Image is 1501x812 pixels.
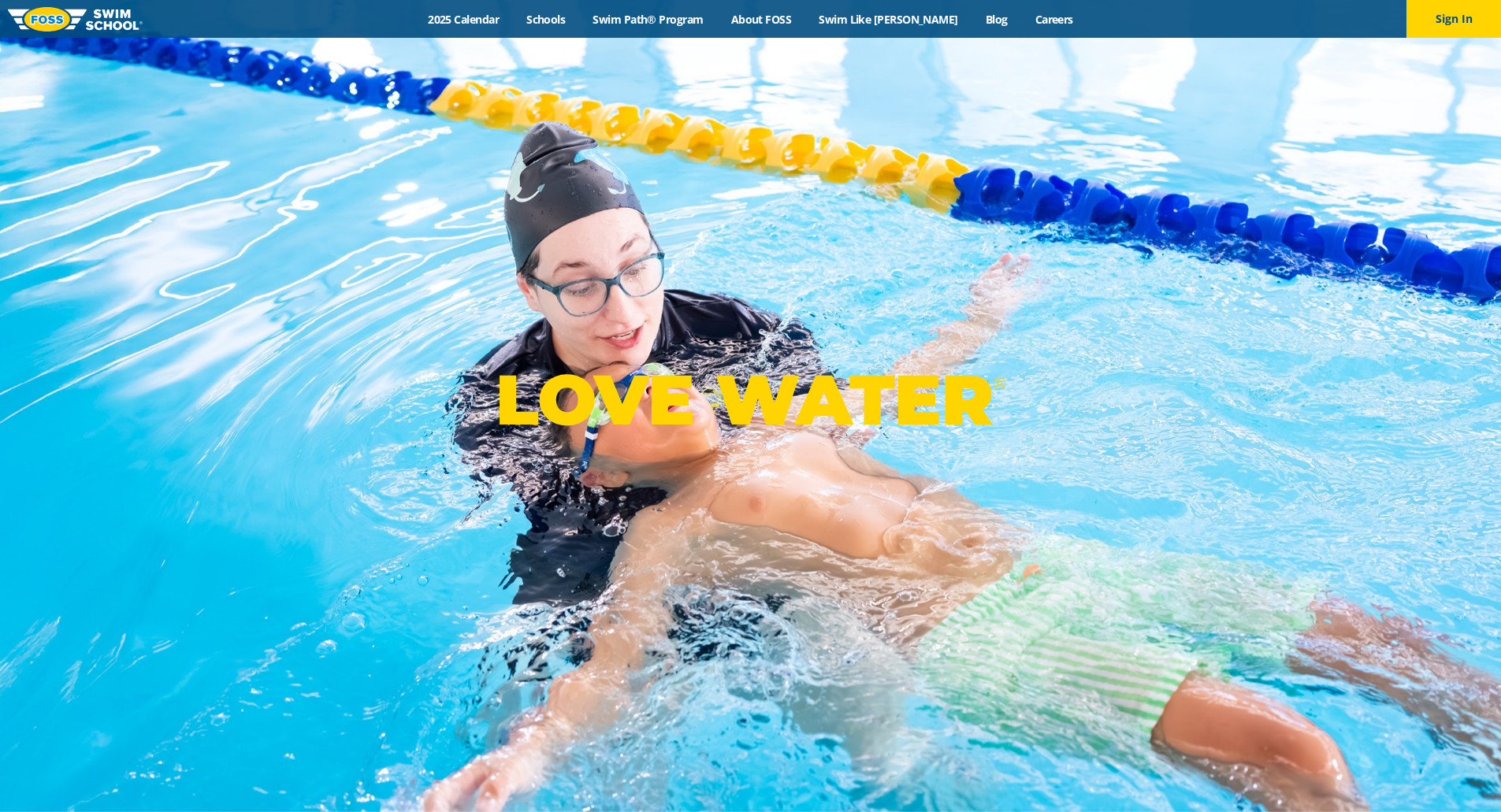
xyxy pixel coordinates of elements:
img: FOSS Swim School Logo [8,7,143,32]
a: Blog [972,12,1021,27]
a: About FOSS [717,12,805,27]
a: 2025 Calendar [414,12,513,27]
a: Careers [1021,12,1087,27]
a: Swim Like [PERSON_NAME] [805,12,972,27]
a: Schools [513,12,579,27]
p: LOVE WATER [496,358,1005,442]
sup: ® [993,373,1005,393]
a: Swim Path® Program [579,12,717,27]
